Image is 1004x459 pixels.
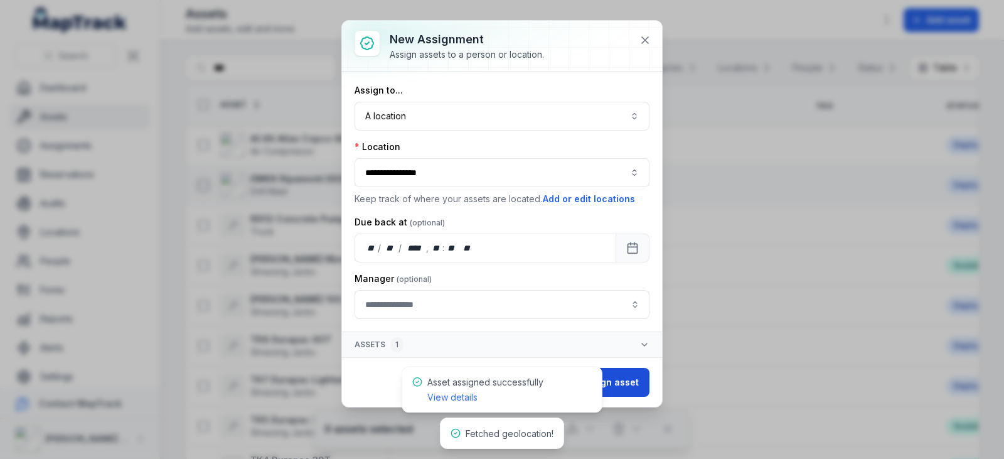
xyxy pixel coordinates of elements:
[572,368,649,397] button: Assign asset
[426,242,430,254] div: ,
[461,242,474,254] div: am/pm,
[355,216,445,229] label: Due back at
[355,273,432,285] label: Manager
[403,242,426,254] div: year,
[390,48,544,61] div: Assign assets to a person or location.
[442,242,446,254] div: :
[355,192,649,206] p: Keep track of where your assets are located.
[616,234,649,262] button: Calendar
[365,242,378,254] div: day,
[446,242,458,254] div: minute,
[390,31,544,48] h3: New assignment
[466,428,553,439] span: Fetched geolocation!
[355,141,400,153] label: Location
[427,391,478,404] a: View details
[430,242,442,254] div: hour,
[378,242,382,254] div: /
[390,337,403,352] div: 1
[427,377,543,402] span: Asset assigned successfully
[355,290,649,319] input: assignment-add:cf[907ad3fd-eed4-49d8-ad84-d22efbadc5a5]-label
[398,242,403,254] div: /
[355,102,649,131] button: A location
[342,332,662,357] button: Assets1
[542,192,636,206] button: Add or edit locations
[355,337,403,352] span: Assets
[382,242,399,254] div: month,
[355,84,403,97] label: Assign to...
